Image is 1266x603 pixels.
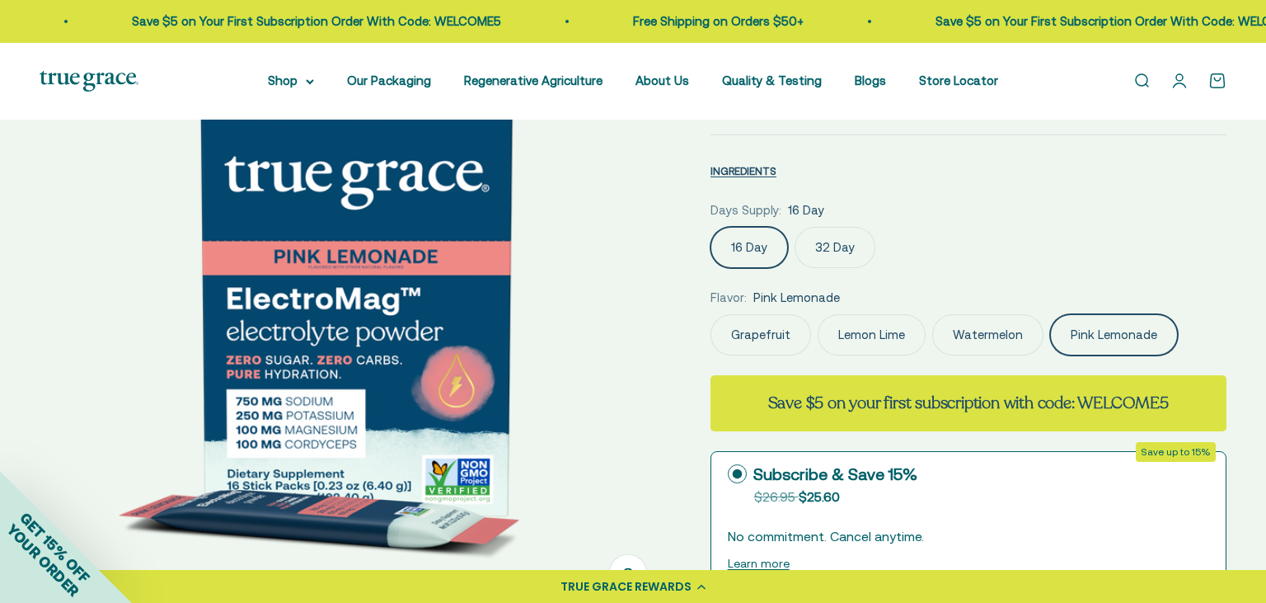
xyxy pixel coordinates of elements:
a: Store Locator [919,73,998,87]
p: Save $5 on Your First Subscription Order With Code: WELCOME5 [742,12,1111,31]
span: GET 15% OFF [16,509,93,586]
button: INGREDIENTS [710,161,776,181]
a: Free Shipping on Orders $50+ [439,14,610,28]
a: Blogs [855,73,886,87]
a: About Us [635,73,689,87]
a: Our Packaging [347,73,431,87]
a: Regenerative Agriculture [464,73,603,87]
a: Quality & Testing [722,73,822,87]
strong: Save $5 on your first subscription with code: WELCOME5 [768,392,1169,414]
legend: Flavor: [710,288,747,308]
span: 16 Day [788,200,824,220]
div: TRUE GRACE REWARDS [560,578,692,596]
span: INGREDIENTS [710,165,776,177]
span: YOUR ORDER [3,521,82,600]
span: Pink Lemonade [753,288,840,308]
legend: Days Supply: [710,200,781,220]
summary: Shop [268,71,314,91]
